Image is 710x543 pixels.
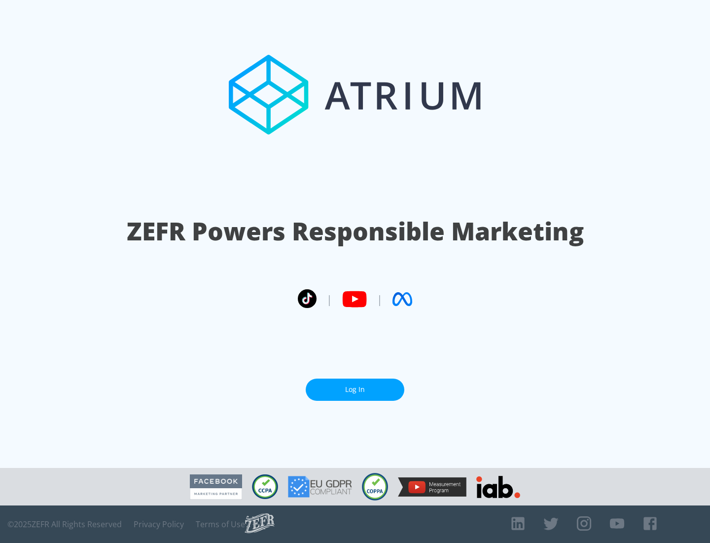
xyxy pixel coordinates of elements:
h1: ZEFR Powers Responsible Marketing [127,214,584,248]
span: | [326,292,332,307]
img: IAB [476,476,520,498]
a: Privacy Policy [134,519,184,529]
img: CCPA Compliant [252,474,278,499]
span: © 2025 ZEFR All Rights Reserved [7,519,122,529]
a: Log In [306,379,404,401]
img: YouTube Measurement Program [398,477,466,497]
span: | [377,292,383,307]
img: Facebook Marketing Partner [190,474,242,500]
a: Terms of Use [196,519,245,529]
img: COPPA Compliant [362,473,388,501]
img: GDPR Compliant [288,476,352,498]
